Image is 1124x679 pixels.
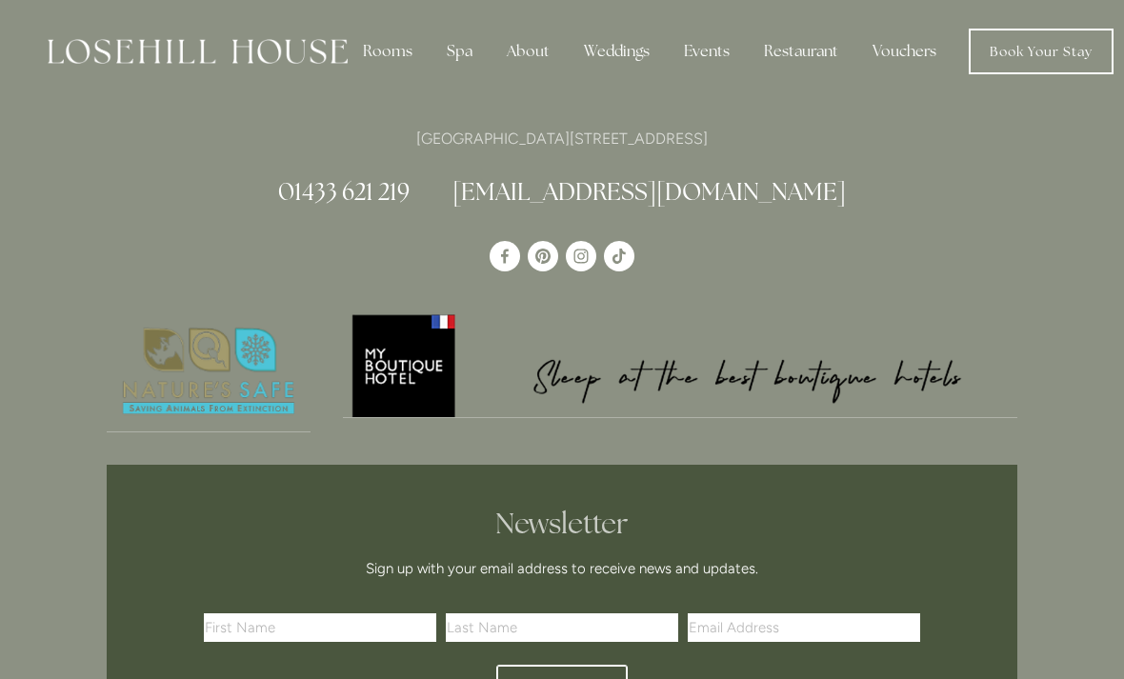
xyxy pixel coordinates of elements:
img: My Boutique Hotel - Logo [343,311,1018,417]
div: About [492,32,565,70]
img: Losehill House [48,39,348,64]
a: Losehill House Hotel & Spa [490,241,520,271]
div: Weddings [569,32,665,70]
div: Spa [432,32,488,70]
h2: Newsletter [211,507,913,541]
a: My Boutique Hotel - Logo [343,311,1018,418]
p: [GEOGRAPHIC_DATA][STREET_ADDRESS] [107,126,1017,151]
div: Events [669,32,745,70]
div: Rooms [348,32,428,70]
input: Email Address [688,613,920,642]
div: Restaurant [749,32,853,70]
a: Instagram [566,241,596,271]
input: Last Name [446,613,678,642]
a: Nature's Safe - Logo [107,311,311,432]
p: Sign up with your email address to receive news and updates. [211,557,913,580]
img: Nature's Safe - Logo [107,311,311,431]
a: Book Your Stay [969,29,1114,74]
a: 01433 621 219 [278,176,410,207]
a: Pinterest [528,241,558,271]
a: Vouchers [857,32,952,70]
a: [EMAIL_ADDRESS][DOMAIN_NAME] [452,176,846,207]
input: First Name [204,613,436,642]
a: TikTok [604,241,634,271]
